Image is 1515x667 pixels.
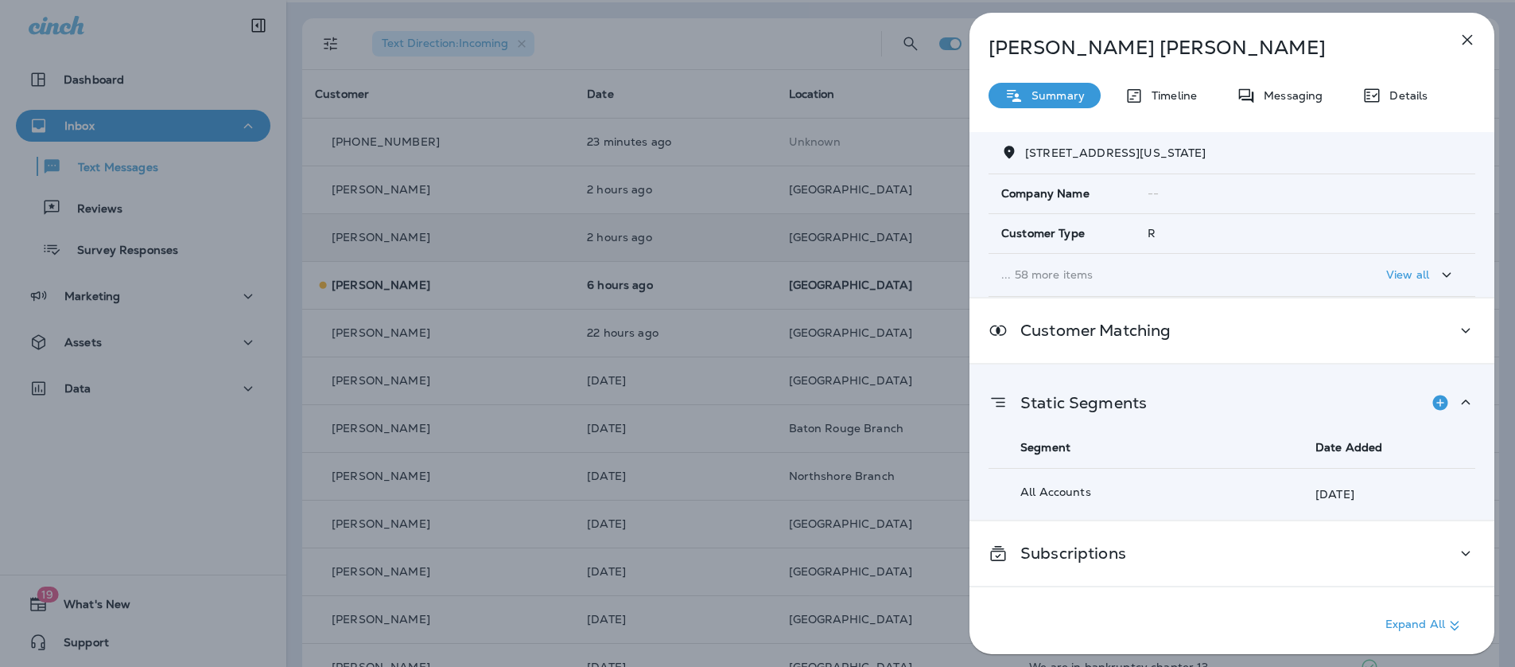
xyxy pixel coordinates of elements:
button: View all [1380,260,1463,290]
span: Customer Type [1001,227,1085,240]
span: -- [1148,186,1159,201]
p: Customer Matching [1008,324,1171,337]
p: Summary [1024,89,1085,102]
p: [PERSON_NAME] [PERSON_NAME] [989,37,1423,59]
button: Expand All [1379,611,1470,640]
p: Subscriptions [1008,547,1126,560]
span: Company Name [1001,187,1090,201]
span: Segment [1020,440,1070,454]
span: R [1148,226,1156,240]
p: All Accounts [1020,486,1239,498]
span: Date Added [1315,440,1382,454]
p: View all [1386,268,1429,281]
button: Add to Static Segment [1424,387,1456,419]
p: Details [1381,89,1428,102]
p: Timeline [1144,89,1197,102]
p: Static Segments [1008,396,1147,409]
p: Messaging [1256,89,1323,102]
p: Expand All [1385,616,1464,635]
span: [STREET_ADDRESS][US_STATE] [1025,146,1206,160]
p: ... 58 more items [1001,268,1307,281]
p: [DATE] [1315,488,1354,501]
